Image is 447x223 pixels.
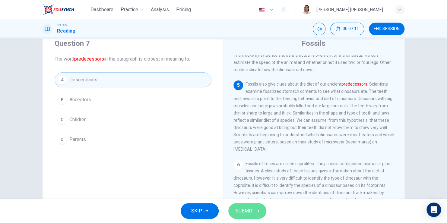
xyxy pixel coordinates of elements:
[57,75,67,85] div: A
[233,80,243,90] div: 5
[57,115,67,124] div: C
[341,82,367,86] font: predecessors
[174,4,193,15] button: Pricing
[55,55,211,63] span: The word in the paragraph is closest in meaning to:
[236,207,253,215] span: SUBMIT
[228,203,266,219] button: SUBMIT
[148,4,171,15] button: Analysis
[121,6,138,13] span: Practice
[69,96,91,103] span: Ancestors
[191,207,202,215] span: SKIP
[55,39,211,48] h4: Question 7
[330,23,364,35] button: 00:07:11
[57,135,67,144] div: D
[43,4,74,16] img: EduSynch logo
[426,203,441,217] div: Open Intercom Messenger
[55,72,211,87] button: ADescendants
[118,4,146,15] button: Practice
[90,6,113,13] span: Dashboard
[55,112,211,127] button: CChildren
[69,76,97,83] span: Descendants
[176,6,191,13] span: Pricing
[369,23,404,35] button: END SESSION
[302,39,325,48] h4: Fossils
[57,95,67,105] div: B
[343,27,359,31] span: 00:07:11
[55,132,211,147] button: DParents
[302,5,312,14] img: Profile picture
[43,4,88,16] a: EduSynch logo
[313,23,325,35] div: Mute
[233,82,394,152] span: Fossils also give clues about the diet of our ancient . Scientists examine fossilized stomach con...
[88,4,116,15] button: Dashboard
[258,8,265,12] img: en
[374,27,400,31] span: END SESSION
[57,27,75,35] h1: Reading
[233,161,392,209] span: Fossils of feces are called coprolites. They consist of digested animal or plant tissues. A close...
[151,6,169,13] span: Analysis
[57,23,67,27] span: TOEFL®
[69,136,86,143] span: Parents
[181,203,219,219] button: SKIP
[74,56,104,62] font: predecessors
[55,92,211,107] button: BAncestors
[233,160,243,170] div: 6
[69,116,87,123] span: Children
[330,23,364,35] div: Hide
[316,6,388,13] div: [PERSON_NAME] [PERSON_NAME] [PERSON_NAME]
